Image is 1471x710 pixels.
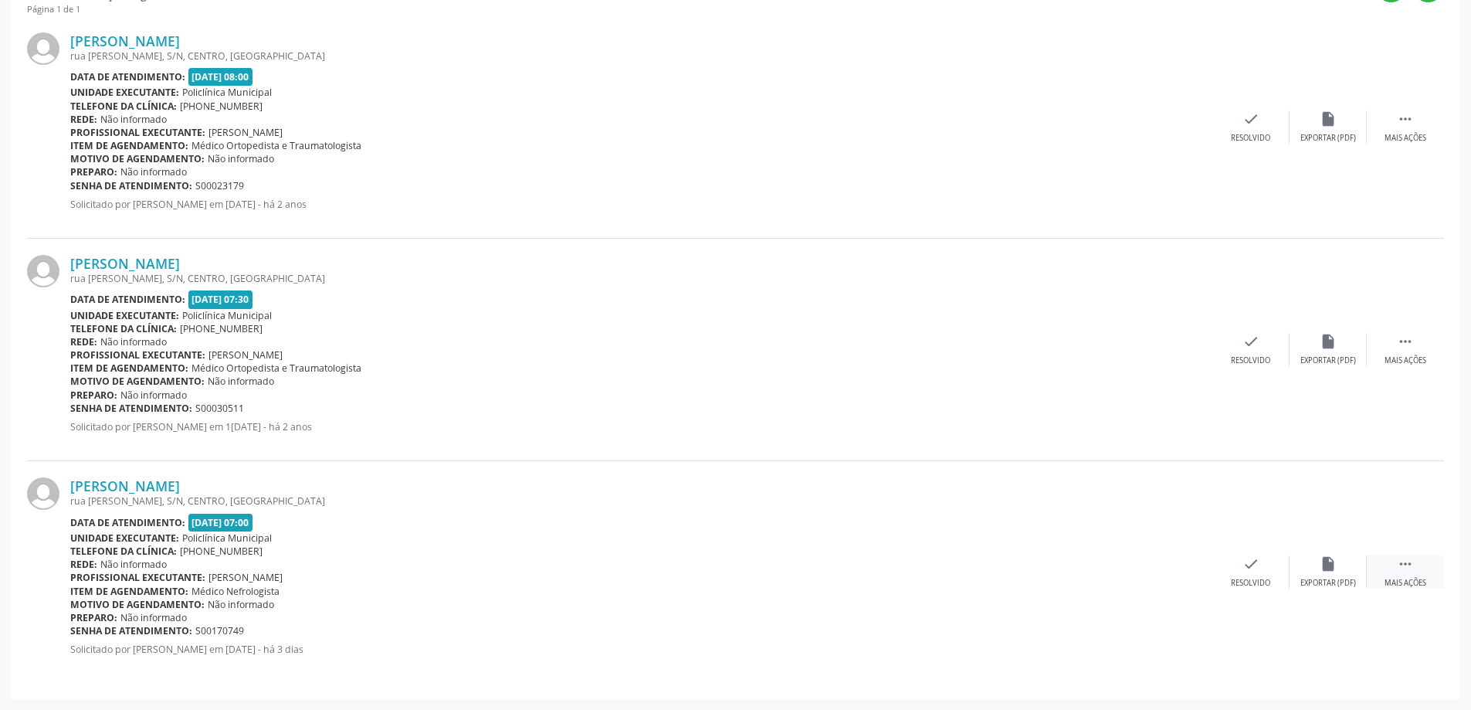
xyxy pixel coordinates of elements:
[1242,555,1259,572] i: check
[1397,555,1414,572] i: 
[70,585,188,598] b: Item de agendamento:
[70,611,117,624] b: Preparo:
[70,545,177,558] b: Telefone da clínica:
[70,165,117,178] b: Preparo:
[70,571,205,584] b: Profissional executante:
[195,179,244,192] span: S00023179
[182,309,272,322] span: Policlínica Municipal
[100,335,167,348] span: Não informado
[100,558,167,571] span: Não informado
[192,362,361,375] span: Médico Ortopedista e Traumatologista
[1300,355,1356,366] div: Exportar (PDF)
[70,126,205,139] b: Profissional executante:
[27,477,59,510] img: img
[70,362,188,375] b: Item de agendamento:
[182,86,272,99] span: Policlínica Municipal
[1231,133,1270,144] div: Resolvido
[120,611,187,624] span: Não informado
[1231,355,1270,366] div: Resolvido
[70,100,177,113] b: Telefone da clínica:
[70,494,1212,508] div: rua [PERSON_NAME], S/N, CENTRO, [GEOGRAPHIC_DATA]
[208,126,283,139] span: [PERSON_NAME]
[180,545,263,558] span: [PHONE_NUMBER]
[1397,110,1414,127] i: 
[120,165,187,178] span: Não informado
[1385,578,1426,589] div: Mais ações
[27,32,59,65] img: img
[70,86,179,99] b: Unidade executante:
[70,375,205,388] b: Motivo de agendamento:
[70,643,1212,656] p: Solicitado por [PERSON_NAME] em [DATE] - há 3 dias
[1397,333,1414,350] i: 
[1242,110,1259,127] i: check
[70,139,188,152] b: Item de agendamento:
[70,335,97,348] b: Rede:
[70,293,185,306] b: Data de atendimento:
[182,532,272,545] span: Policlínica Municipal
[195,624,244,637] span: S00170749
[70,272,1212,285] div: rua [PERSON_NAME], S/N, CENTRO, [GEOGRAPHIC_DATA]
[27,3,192,16] div: Página 1 de 1
[180,100,263,113] span: [PHONE_NUMBER]
[208,375,274,388] span: Não informado
[192,585,280,598] span: Médico Nefrologista
[70,624,192,637] b: Senha de atendimento:
[70,179,192,192] b: Senha de atendimento:
[70,558,97,571] b: Rede:
[1385,355,1426,366] div: Mais ações
[1320,333,1337,350] i: insert_drive_file
[70,477,180,494] a: [PERSON_NAME]
[1300,578,1356,589] div: Exportar (PDF)
[192,139,361,152] span: Médico Ortopedista e Traumatologista
[70,70,185,83] b: Data de atendimento:
[1320,555,1337,572] i: insert_drive_file
[70,309,179,322] b: Unidade executante:
[70,402,192,415] b: Senha de atendimento:
[70,420,1212,433] p: Solicitado por [PERSON_NAME] em 1[DATE] - há 2 anos
[1320,110,1337,127] i: insert_drive_file
[208,348,283,362] span: [PERSON_NAME]
[120,389,187,402] span: Não informado
[70,198,1212,211] p: Solicitado por [PERSON_NAME] em [DATE] - há 2 anos
[188,290,253,308] span: [DATE] 07:30
[188,68,253,86] span: [DATE] 08:00
[208,571,283,584] span: [PERSON_NAME]
[180,322,263,335] span: [PHONE_NUMBER]
[70,113,97,126] b: Rede:
[188,514,253,532] span: [DATE] 07:00
[1231,578,1270,589] div: Resolvido
[70,152,205,165] b: Motivo de agendamento:
[70,389,117,402] b: Preparo:
[70,348,205,362] b: Profissional executante:
[100,113,167,126] span: Não informado
[208,152,274,165] span: Não informado
[70,49,1212,63] div: rua [PERSON_NAME], S/N, CENTRO, [GEOGRAPHIC_DATA]
[70,32,180,49] a: [PERSON_NAME]
[70,322,177,335] b: Telefone da clínica:
[27,255,59,287] img: img
[70,255,180,272] a: [PERSON_NAME]
[1300,133,1356,144] div: Exportar (PDF)
[70,532,179,545] b: Unidade executante:
[195,402,244,415] span: S00030511
[208,598,274,611] span: Não informado
[1242,333,1259,350] i: check
[1385,133,1426,144] div: Mais ações
[70,598,205,611] b: Motivo de agendamento:
[70,516,185,529] b: Data de atendimento:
